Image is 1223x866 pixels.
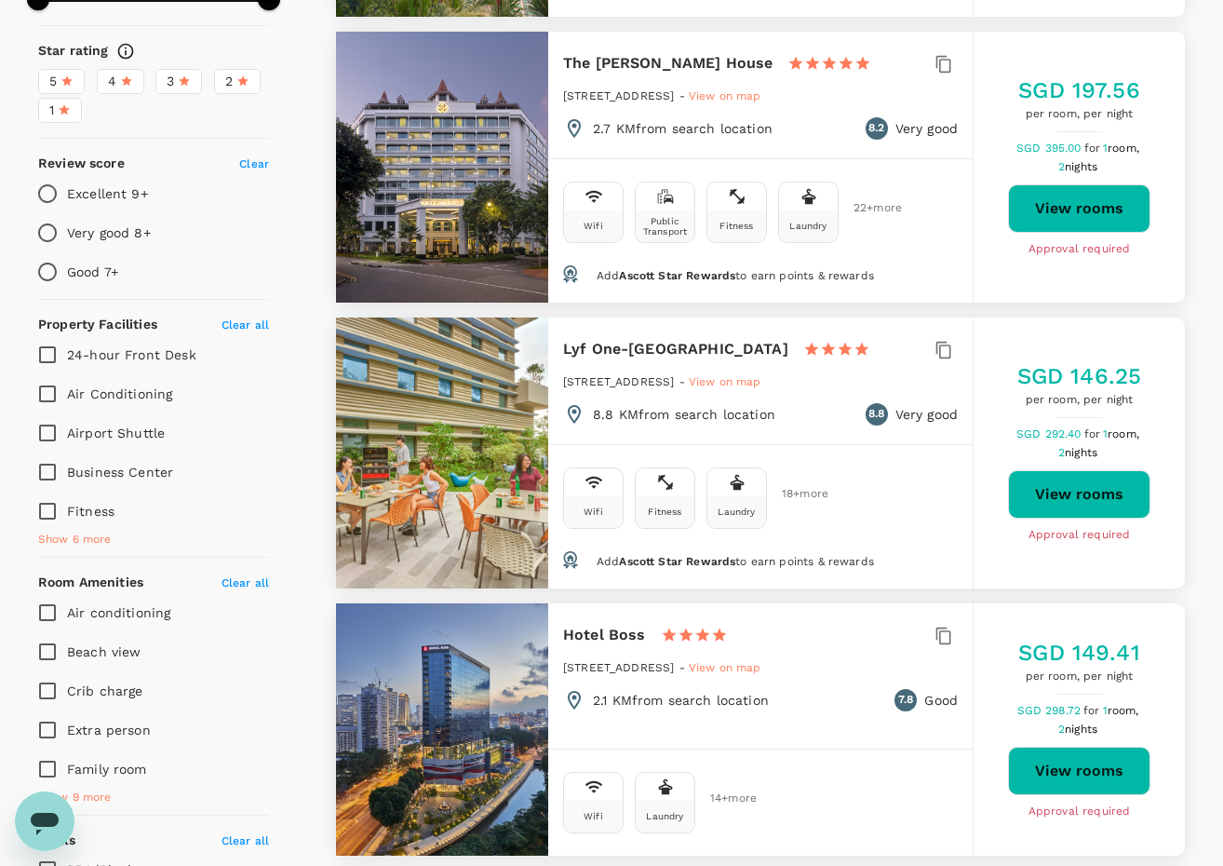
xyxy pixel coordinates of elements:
span: 2 [1058,446,1100,459]
div: Wifi [584,507,603,517]
span: Business Center [67,465,173,480]
span: [STREET_ADDRESS] [563,89,674,102]
span: Approval required [1028,240,1131,259]
a: View on map [689,88,761,102]
span: View on map [689,375,761,388]
div: Fitness [648,507,681,517]
span: Air conditioning [67,605,170,620]
span: 4 [108,72,116,91]
div: Wifi [584,811,603,821]
span: 2 [1058,160,1100,173]
span: nights [1065,723,1097,736]
span: per room, per night [1017,391,1142,410]
p: Good 7+ [67,263,118,281]
button: View rooms [1008,747,1150,795]
p: Very good [895,405,958,424]
span: - [679,89,689,102]
span: nights [1065,160,1097,173]
span: Fitness [67,504,114,519]
span: Extra person [67,723,151,737]
h6: Star rating [38,41,109,61]
span: View on map [689,89,761,102]
h6: Property Facilities [38,315,157,335]
span: nights [1065,446,1097,459]
span: Show 9 more [38,789,112,807]
div: Fitness [719,221,753,231]
span: SGD 298.72 [1017,704,1084,717]
div: Wifi [584,221,603,231]
button: View rooms [1008,184,1150,233]
div: Laundry [646,811,683,821]
span: Add to earn points & rewards [597,555,874,568]
a: View on map [689,373,761,388]
span: Airport Shuttle [67,426,165,440]
span: SGD 292.40 [1016,427,1084,440]
span: Clear all [222,834,269,847]
span: 18 + more [782,488,810,500]
span: SGD 395.00 [1016,142,1084,155]
span: 2 [225,72,233,91]
span: 3 [167,72,174,91]
a: View on map [689,659,761,674]
span: room, [1108,142,1139,155]
span: Air Conditioning [67,386,172,401]
span: 7.8 [898,691,913,710]
h6: Review score [38,154,125,174]
span: 14 + more [710,792,738,805]
h6: Room Amenities [38,573,143,593]
p: Excellent 9+ [67,184,148,203]
button: View rooms [1008,470,1150,519]
span: Clear all [222,576,269,589]
span: per room, per night [1018,105,1140,124]
p: 2.1 KM from search location [593,691,769,710]
h6: Lyf One-[GEOGRAPHIC_DATA] [563,336,788,362]
div: Laundry [718,507,755,517]
p: Good [924,691,958,710]
span: Add to earn points & rewards [597,269,874,282]
div: Public Transport [639,216,691,237]
span: Approval required [1028,526,1131,545]
p: Very good [895,119,958,138]
span: Show 6 more [38,531,112,549]
span: 2 [1058,723,1100,736]
span: [STREET_ADDRESS] [563,661,674,674]
span: per room, per night [1018,668,1140,686]
span: - [679,661,689,674]
h6: The [PERSON_NAME] House [563,50,773,76]
p: 2.7 KM from search location [593,119,773,138]
span: 1 [1103,704,1142,717]
h5: SGD 146.25 [1017,361,1142,391]
span: 1 [49,101,54,120]
span: 1 [1103,427,1142,440]
span: room, [1108,704,1139,717]
span: Ascott Star Rewards [619,555,735,568]
svg: Star ratings are awarded to properties to represent the quality of services, facilities, and amen... [116,42,135,61]
span: for [1084,427,1103,440]
span: Clear all [222,318,269,332]
span: Crib charge [67,683,143,698]
span: 1 [1103,142,1142,155]
span: room, [1108,427,1139,440]
span: 24-hour Front Desk [67,347,196,362]
h6: Hotel Boss [563,622,646,648]
div: Laundry [789,221,827,231]
span: for [1083,704,1102,717]
span: 5 [49,72,57,91]
span: 22 + more [853,202,881,214]
h5: SGD 149.41 [1018,638,1140,668]
span: View on map [689,661,761,674]
span: Clear [239,157,269,170]
span: 8.2 [868,119,884,138]
span: - [679,375,689,388]
p: Very good 8+ [67,223,151,242]
span: Family room [67,762,147,777]
h5: SGD 197.56 [1018,75,1140,105]
span: Approval required [1028,803,1131,821]
span: for [1084,142,1103,155]
span: Beach view [67,644,141,659]
span: [STREET_ADDRESS] [563,375,674,388]
iframe: Button to launch messaging window [15,792,74,851]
